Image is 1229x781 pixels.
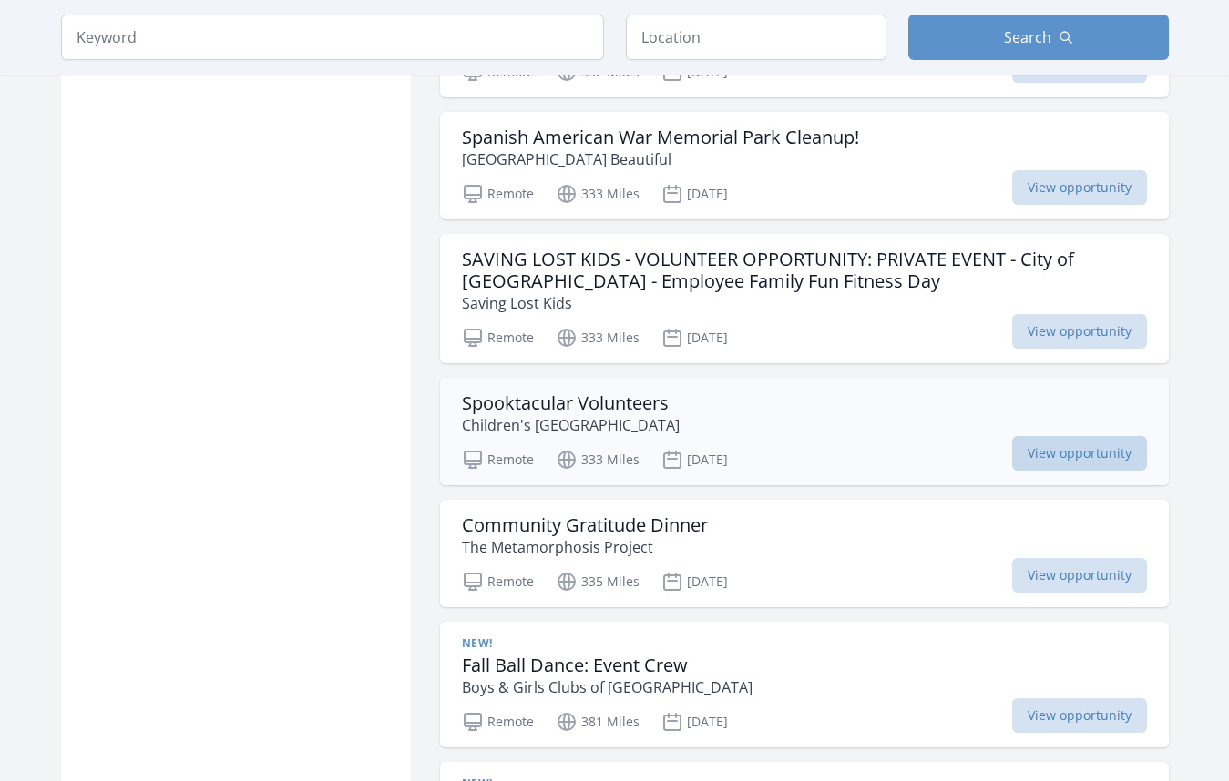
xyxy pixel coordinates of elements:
span: View opportunity [1012,314,1147,349]
input: Location [626,15,886,60]
a: Spanish American War Memorial Park Cleanup! [GEOGRAPHIC_DATA] Beautiful Remote 333 Miles [DATE] V... [440,112,1169,219]
span: Search [1004,26,1051,48]
p: [DATE] [661,711,728,733]
p: 333 Miles [556,327,640,349]
button: Search [908,15,1169,60]
a: New! Fall Ball Dance: Event Crew Boys & Girls Clubs of [GEOGRAPHIC_DATA] Remote 381 Miles [DATE] ... [440,622,1169,747]
span: View opportunity [1012,170,1147,205]
h3: Fall Ball Dance: Event Crew [462,654,753,676]
p: [DATE] [661,571,728,593]
p: [DATE] [661,183,728,205]
p: Saving Lost Kids [462,292,1147,314]
p: 333 Miles [556,183,640,205]
a: SAVING LOST KIDS - VOLUNTEER OPPORTUNITY: PRIVATE EVENT - City of [GEOGRAPHIC_DATA] - Employee Fa... [440,234,1169,363]
h3: Community Gratitude Dinner [462,514,708,536]
a: Spooktacular Volunteers Children's [GEOGRAPHIC_DATA] Remote 333 Miles [DATE] View opportunity [440,378,1169,485]
a: Community Gratitude Dinner The Metamorphosis Project Remote 335 Miles [DATE] View opportunity [440,500,1169,607]
p: 335 Miles [556,571,640,593]
p: Remote [462,327,534,349]
p: Remote [462,571,534,593]
p: Remote [462,183,534,205]
p: [GEOGRAPHIC_DATA] Beautiful [462,148,859,170]
span: View opportunity [1012,558,1147,593]
h3: Spanish American War Memorial Park Cleanup! [462,127,859,148]
p: The Metamorphosis Project [462,536,708,558]
h3: Spooktacular Volunteers [462,392,680,414]
span: New! [462,636,493,651]
h3: SAVING LOST KIDS - VOLUNTEER OPPORTUNITY: PRIVATE EVENT - City of [GEOGRAPHIC_DATA] - Employee Fa... [462,248,1147,292]
p: [DATE] [661,327,728,349]
p: Remote [462,449,534,471]
span: View opportunity [1012,436,1147,471]
p: [DATE] [661,449,728,471]
p: 381 Miles [556,711,640,733]
p: Children's [GEOGRAPHIC_DATA] [462,414,680,436]
p: Remote [462,711,534,733]
span: View opportunity [1012,698,1147,733]
input: Keyword [61,15,604,60]
p: Boys & Girls Clubs of [GEOGRAPHIC_DATA] [462,676,753,698]
p: 333 Miles [556,449,640,471]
